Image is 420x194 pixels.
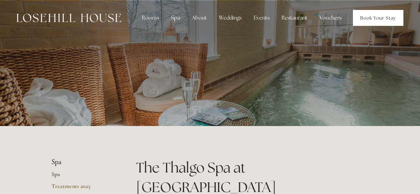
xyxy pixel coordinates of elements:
[51,170,115,182] a: Spa
[276,11,313,25] div: Restaurant
[51,158,115,166] li: Spa
[353,10,403,26] a: Book Your Stay
[136,11,164,25] div: Rooms
[187,11,212,25] div: About
[213,11,247,25] div: Weddings
[314,11,347,25] a: Vouchers
[166,11,185,25] div: Spa
[248,11,275,25] div: Events
[17,14,121,22] img: Losehill House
